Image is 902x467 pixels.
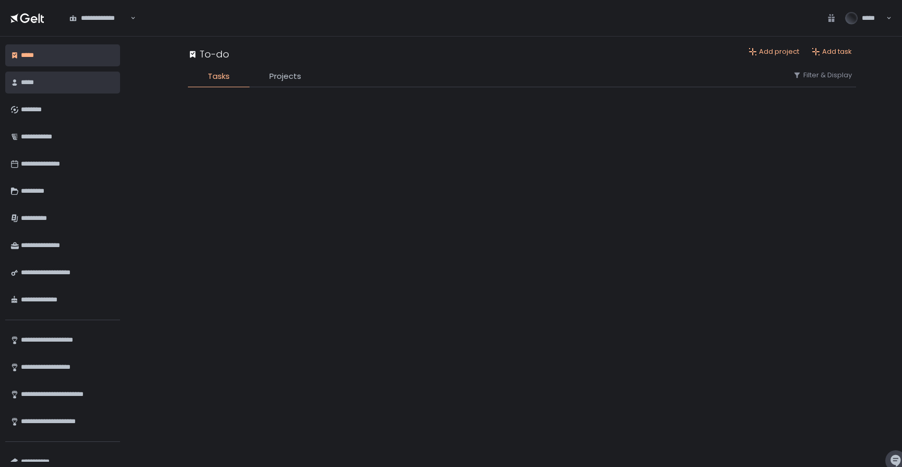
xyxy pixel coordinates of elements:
span: Tasks [208,71,230,83]
button: Filter & Display [793,71,852,80]
div: Search for option [63,7,136,29]
span: Projects [269,71,301,83]
button: Add task [812,47,852,56]
button: Add project [749,47,799,56]
div: To-do [188,47,229,61]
